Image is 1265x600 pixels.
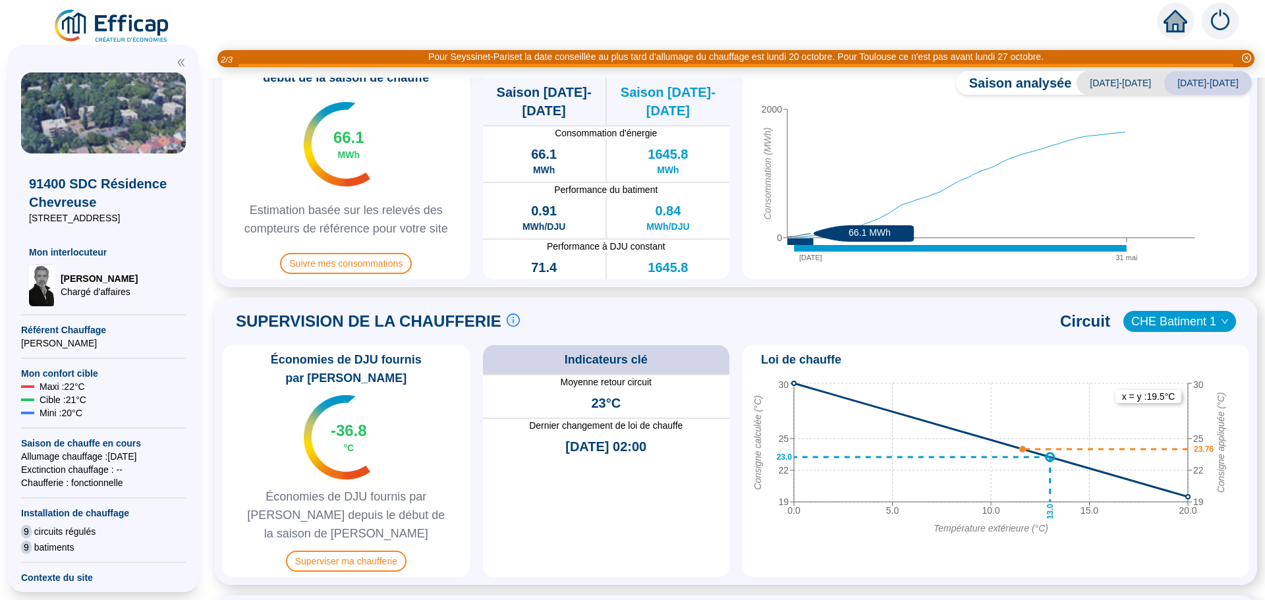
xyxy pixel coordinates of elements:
[428,50,1044,64] div: Pour Seyssinet-Pariset la date conseillée au plus tard d'allumage du chauffage est lundi 20 octob...
[53,8,172,45] img: efficap energie logo
[777,232,782,243] tspan: 0
[522,220,565,233] span: MWh/DJU
[21,476,186,489] span: Chaufferie : fonctionnelle
[607,83,729,120] span: Saison [DATE]-[DATE]
[1179,505,1196,516] tspan: 20.0
[752,395,763,489] tspan: Consigne calculée (°C)
[1131,312,1228,331] span: CHE Batiment 1
[29,211,178,225] span: [STREET_ADDRESS]
[483,83,605,120] span: Saison [DATE]-[DATE]
[21,463,186,476] span: Exctinction chauffage : --
[648,145,688,163] span: 1645.8
[29,246,178,259] span: Mon interlocuteur
[338,148,360,161] span: MWh
[40,406,82,420] span: Mini : 20 °C
[228,350,464,387] span: Économies de DJU fournis par [PERSON_NAME]
[778,465,789,476] tspan: 22
[533,163,555,177] span: MWh
[34,541,74,554] span: batiments
[849,227,891,238] text: 66.1 MWh
[778,433,789,444] tspan: 25
[1193,465,1204,476] tspan: 22
[21,571,186,584] span: Contexte du site
[29,175,178,211] span: 91400 SDC Résidence Chevreuse
[762,104,782,115] tspan: 2000
[591,394,621,412] span: 23°C
[483,419,730,432] span: Dernier changement de loi de chauffe
[21,541,32,554] span: 9
[1077,71,1164,95] span: [DATE]-[DATE]
[483,240,730,253] span: Performance à DJU constant
[304,102,370,186] img: indicateur températures
[61,285,138,298] span: Chargé d'affaires
[21,450,186,463] span: Allumage chauffage : [DATE]
[1194,445,1214,454] text: 23.76
[762,127,773,219] tspan: Consommation (MWh)
[304,395,370,479] img: indicateur températures
[761,350,841,369] span: Loi de chauffe
[648,258,688,277] span: 1645.8
[777,452,793,462] text: 23.0
[655,202,681,220] span: 0.84
[21,437,186,450] span: Saison de chauffe en cours
[1060,311,1110,332] span: Circuit
[778,497,789,507] tspan: 19
[29,264,55,306] img: Chargé d'affaires
[533,277,555,290] span: MWh
[646,220,689,233] span: MWh/DJU
[1115,254,1137,261] tspan: 31 mai
[280,253,412,274] span: Suivre mes consommations
[1046,504,1055,520] text: 13.0
[1221,317,1229,325] span: down
[1193,379,1204,390] tspan: 30
[177,58,186,67] span: double-left
[934,523,1048,533] tspan: Température extérieure (°C)
[40,393,86,406] span: Cible : 21 °C
[21,367,186,380] span: Mon confort cible
[531,145,557,163] span: 66.1
[657,277,679,290] span: MWh
[236,311,501,332] span: SUPERVISION DE LA CHAUFFERIE
[1164,9,1187,33] span: home
[34,525,96,538] span: circuits régulés
[483,183,730,196] span: Performance du batiment
[40,380,85,393] span: Maxi : 22 °C
[228,487,464,543] span: Économies de DJU fournis par [PERSON_NAME] depuis le début de la saison de [PERSON_NAME]
[531,202,557,220] span: 0.91
[1202,3,1239,40] img: alerts
[286,551,407,572] span: Superviser ma chaufferie
[657,163,679,177] span: MWh
[886,505,899,516] tspan: 5.0
[483,375,730,389] span: Moyenne retour circuit
[21,525,32,538] span: 9
[343,441,354,454] span: °C
[21,506,186,520] span: Installation de chauffage
[331,420,367,441] span: -36.8
[982,505,999,516] tspan: 10.0
[799,254,822,261] tspan: [DATE]
[1164,71,1252,95] span: [DATE]-[DATE]
[221,55,233,65] i: 2 / 3
[61,272,138,285] span: [PERSON_NAME]
[228,201,464,238] span: Estimation basée sur les relevés des compteurs de référence pour votre site
[956,74,1072,92] span: Saison analysée
[483,126,730,140] span: Consommation d'énergie
[21,323,186,337] span: Référent Chauffage
[787,505,801,516] tspan: 0.0
[1216,393,1226,493] tspan: Consigne appliquée (°C)
[565,350,648,369] span: Indicateurs clé
[1193,433,1204,444] tspan: 25
[21,337,186,350] span: [PERSON_NAME]
[507,314,520,327] span: info-circle
[565,437,646,456] span: [DATE] 02:00
[1242,53,1251,63] span: close-circle
[333,127,364,148] span: 66.1
[531,258,557,277] span: 71.4
[1081,505,1098,516] tspan: 15.0
[1122,391,1175,402] text: x = y : 19.5 °C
